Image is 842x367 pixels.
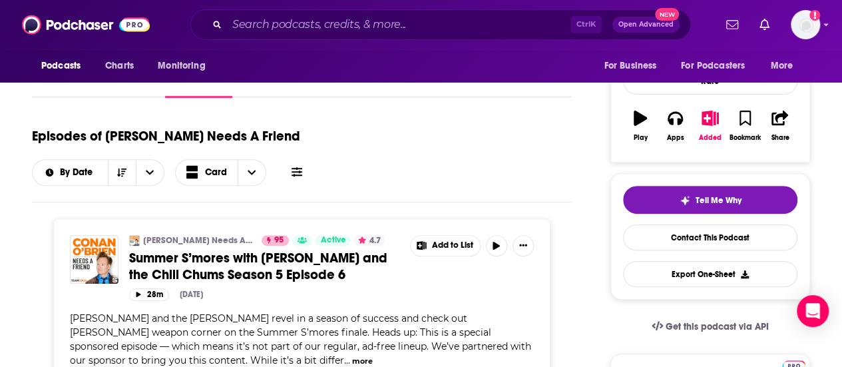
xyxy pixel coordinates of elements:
a: Show notifications dropdown [721,13,743,36]
h2: Choose List sort [32,159,164,186]
a: Similar [460,67,493,98]
button: open menu [594,53,673,79]
a: [PERSON_NAME] Needs A Friend [143,235,253,246]
button: open menu [33,168,108,177]
a: Show notifications dropdown [754,13,775,36]
button: Show More Button [513,235,534,256]
div: Added [699,134,722,142]
button: Show More Button [411,236,480,256]
img: Summer S’mores with Conan and the Chill Chums Season 5 Episode 6 [70,235,118,284]
button: Choose View [175,159,267,186]
a: Contact This Podcast [623,224,797,250]
div: Play [634,134,648,142]
span: For Business [604,57,656,75]
button: Show profile menu [791,10,820,39]
a: Charts [97,53,142,79]
button: more [352,356,373,367]
span: Monitoring [158,57,205,75]
span: Get this podcast via API [666,321,769,332]
div: Bookmark [730,134,761,142]
a: Lists66 [403,67,441,98]
a: Episodes640 [165,67,232,98]
button: 28m [129,288,169,301]
button: Share [763,102,797,150]
button: open menu [136,160,164,185]
a: Summer S’mores with [PERSON_NAME] and the Chill Chums Season 5 Episode 6 [129,250,401,283]
button: Sort Direction [108,160,136,185]
svg: Add a profile image [809,10,820,21]
span: Active [320,234,345,247]
span: Logged in as AtriaBooks [791,10,820,39]
span: For Podcasters [681,57,745,75]
span: Charts [105,57,134,75]
a: Credits319 [328,67,384,98]
button: tell me why sparkleTell Me Why [623,186,797,214]
span: Podcasts [41,57,81,75]
button: Play [623,102,658,150]
button: Export One-Sheet [623,261,797,287]
a: Active [315,235,351,246]
span: By Date [60,168,97,177]
h1: Episodes of [PERSON_NAME] Needs A Friend [32,128,300,145]
a: About [32,67,62,98]
span: New [655,8,679,21]
div: Apps [667,134,684,142]
button: Apps [658,102,692,150]
span: ... [344,354,350,366]
span: Open Advanced [618,21,674,28]
button: open menu [761,53,810,79]
div: Open Intercom Messenger [797,295,829,327]
button: Open AdvancedNew [612,17,680,33]
a: 95 [262,235,289,246]
span: Add to List [432,240,473,250]
span: Ctrl K [570,16,602,33]
a: InsightsPodchaser Pro [81,67,146,98]
button: open menu [148,53,222,79]
img: User Profile [791,10,820,39]
span: [PERSON_NAME] and the [PERSON_NAME] revel in a season of success and check out [PERSON_NAME] weap... [70,312,531,366]
button: 4.7 [354,235,385,246]
button: open menu [672,53,764,79]
a: Get this podcast via API [641,310,779,343]
div: Search podcasts, credits, & more... [190,9,691,40]
div: Share [771,134,789,142]
img: tell me why sparkle [680,195,690,206]
span: More [771,57,793,75]
div: [DATE] [180,290,203,299]
img: Podchaser - Follow, Share and Rate Podcasts [22,12,150,37]
button: open menu [32,53,98,79]
a: Reviews49 [251,67,309,98]
span: Card [205,168,227,177]
span: Summer S’mores with [PERSON_NAME] and the Chill Chums Season 5 Episode 6 [129,250,387,283]
button: Added [693,102,728,150]
span: Tell Me Why [696,195,741,206]
input: Search podcasts, credits, & more... [227,14,570,35]
button: Bookmark [728,102,762,150]
span: 95 [274,234,284,247]
img: Conan O’Brien Needs A Friend [129,235,140,246]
